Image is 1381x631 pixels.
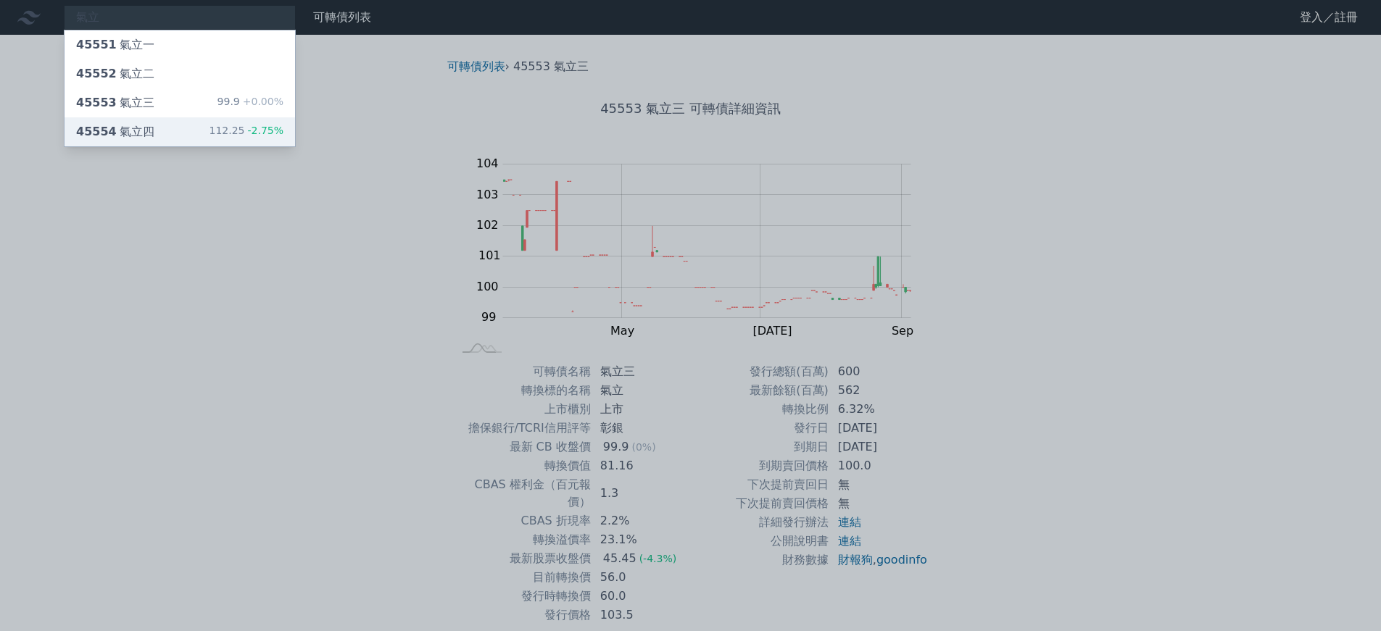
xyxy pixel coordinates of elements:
[76,123,154,141] div: 氣立四
[76,38,117,51] span: 45551
[76,125,117,138] span: 45554
[65,117,295,146] a: 45554氣立四 112.25-2.75%
[65,30,295,59] a: 45551氣立一
[209,123,283,141] div: 112.25
[76,94,154,112] div: 氣立三
[76,36,154,54] div: 氣立一
[217,94,283,112] div: 99.9
[244,125,283,136] span: -2.75%
[65,59,295,88] a: 45552氣立二
[76,67,117,80] span: 45552
[76,96,117,109] span: 45553
[240,96,283,107] span: +0.00%
[76,65,154,83] div: 氣立二
[65,88,295,117] a: 45553氣立三 99.9+0.00%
